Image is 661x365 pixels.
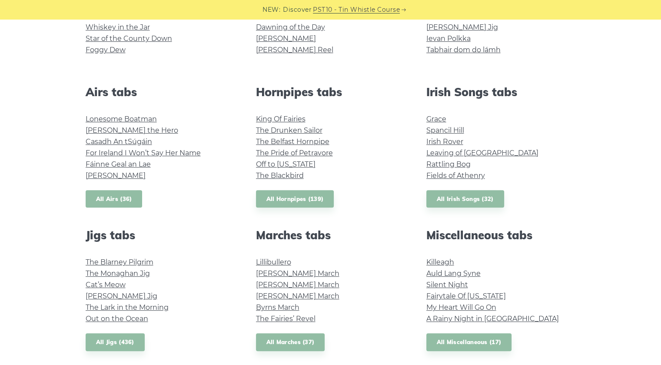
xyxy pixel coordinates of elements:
a: A Rainy Night in [GEOGRAPHIC_DATA] [426,315,559,323]
a: [PERSON_NAME] Reel [256,46,333,54]
a: The Sailor’s Hornpipe [256,12,329,20]
a: [PERSON_NAME] Jig [426,23,498,31]
a: All Airs (36) [86,190,143,208]
a: The Lark in the Morning [86,303,169,311]
a: Lillibullero [256,258,291,266]
a: Auld Lang Syne [426,269,481,278]
a: Lonesome Boatman [86,115,157,123]
a: The Pride of Petravore [256,149,333,157]
a: [PERSON_NAME] March [256,269,339,278]
a: [PERSON_NAME] March [256,281,339,289]
a: Whiskey in the Jar [86,23,150,31]
a: Irish Rover [426,137,463,146]
a: [PERSON_NAME] the Hero [86,126,178,134]
h2: Airs tabs [86,85,235,99]
a: Out on the Ocean [86,315,148,323]
a: All Irish Songs (32) [426,190,504,208]
a: Foggy Dew [86,46,126,54]
a: The Blackbird [256,171,304,180]
a: Casadh An tSúgáin [86,137,152,146]
a: For Ireland I Won’t Say Her Name [86,149,201,157]
a: Cat’s Meow [86,281,126,289]
a: Byrns March [256,303,299,311]
a: The Kesh Jig [426,12,470,20]
a: All Jigs (436) [86,333,145,351]
a: Ievan Polkka [426,34,471,43]
a: All Hornpipes (139) [256,190,334,208]
span: Discover [283,5,312,15]
a: The Drunken Sailor [256,126,322,134]
a: Spancil Hill [426,126,464,134]
a: Fields of Athenry [426,171,485,180]
a: The Monaghan Jig [86,269,150,278]
a: My Heart Will Go On [426,303,496,311]
h2: Hornpipes tabs [256,85,405,99]
a: PST10 - Tin Whistle Course [313,5,400,15]
a: Fáinne Geal an Lae [86,160,151,168]
a: [PERSON_NAME] Jig [86,292,157,300]
a: Killeagh [426,258,454,266]
a: The Blarney Pilgrim [86,258,153,266]
a: The Fairies’ Revel [256,315,316,323]
a: Star of the County Down [86,34,172,43]
h2: Irish Songs tabs [426,85,576,99]
a: [PERSON_NAME] [256,34,316,43]
h2: Miscellaneous tabs [426,228,576,242]
a: Silent Night [426,281,468,289]
a: [PERSON_NAME] [86,171,146,180]
a: Leaving of [GEOGRAPHIC_DATA] [426,149,538,157]
h2: Jigs tabs [86,228,235,242]
a: King Of Fairies [256,115,306,123]
a: Rattling Bog [426,160,471,168]
a: All Miscellaneous (17) [426,333,512,351]
a: Dawning of the Day [256,23,325,31]
span: NEW: [262,5,280,15]
a: Off to [US_STATE] [256,160,316,168]
a: Grace [426,115,446,123]
a: The Belfast Hornpipe [256,137,329,146]
h2: Marches tabs [256,228,405,242]
a: Galway Girl [86,12,123,20]
a: All Marches (37) [256,333,325,351]
a: Tabhair dom do lámh [426,46,501,54]
a: [PERSON_NAME] March [256,292,339,300]
a: Fairytale Of [US_STATE] [426,292,506,300]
